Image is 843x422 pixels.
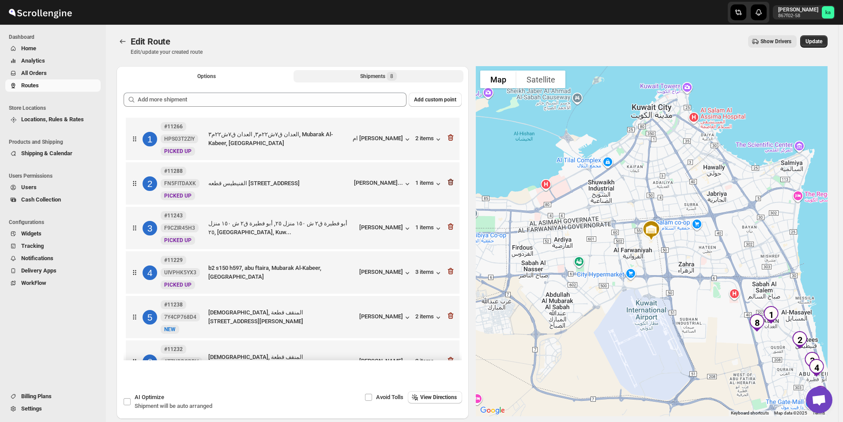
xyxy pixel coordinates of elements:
[21,45,36,52] span: Home
[5,113,101,126] button: Locations, Rules & Rates
[354,179,403,186] div: [PERSON_NAME]...
[806,387,832,413] div: Open chat
[21,280,46,286] span: WorkFlow
[5,277,101,289] button: WorkFlow
[5,252,101,265] button: Notifications
[208,264,356,281] div: b2 s150 h597, abu ftaira, Mubarak Al-Kabeer, [GEOGRAPHIC_DATA]
[805,388,823,406] button: Map camera controls
[354,179,412,188] button: [PERSON_NAME]...
[408,391,462,403] button: View Directions
[808,382,833,407] div: 7
[415,269,443,277] div: 3 items
[745,310,769,335] div: 8
[415,358,443,366] button: 2 items
[359,224,412,233] button: [PERSON_NAME]
[138,93,406,107] input: Add more shipment
[126,340,459,383] div: 6#11232ATZNDDGDBVNewPICKED UP[DEMOGRAPHIC_DATA], المنقف قطعة [STREET_ADDRESS][PERSON_NAME][PERSON...
[748,35,797,48] button: Show Drivers
[21,405,42,412] span: Settings
[294,70,463,82] button: Selected Shipments
[126,207,459,249] div: 3#11243F9CZIR45H3NewPICKED UPأبو فطيرة ق٢ ش ١٥٠ منزل ٢٥, أبو فطيرة ق٢ ش ١٥٠ منزل ٢٥, [GEOGRAPHIC_...
[9,138,102,146] span: Products and Shipping
[5,42,101,55] button: Home
[164,282,192,288] span: PICKED UP
[759,302,783,327] div: 1
[117,35,129,48] button: Routes
[164,193,192,199] span: PICKED UP
[376,394,403,400] span: Avoid Tolls
[415,224,443,233] div: 1 items
[787,328,812,352] div: 2
[21,57,45,64] span: Analytics
[415,179,443,188] button: 1 items
[822,6,834,19] span: khaled alrashidi
[208,219,356,237] div: أبو فطيرة ق٢ ش ١٥٠ منزل ٢٥, أبو فطيرة ق٢ ش ١٥٠ منزل ٢٥, [GEOGRAPHIC_DATA], Kuw...
[414,96,456,103] span: Add custom point
[5,194,101,206] button: Cash Collection
[143,355,157,369] div: 6
[21,70,47,76] span: All Orders
[5,147,101,160] button: Shipping & Calendar
[117,86,469,364] div: Selected Shipments
[478,405,507,416] img: Google
[21,116,84,123] span: Locations, Rules & Rates
[126,118,459,160] div: 1#11266HPS03T2ZIYNewPICKED UPالعدان ق٧ش٢٢م٣, العدان ق٧ش٢٢م٣, Mubarak Al-Kabeer, [GEOGRAPHIC_DATA]...
[800,348,824,373] div: 3
[5,181,101,194] button: Users
[164,148,192,154] span: PICKED UP
[208,353,356,370] div: [DEMOGRAPHIC_DATA], المنقف قطعة [STREET_ADDRESS][PERSON_NAME]
[164,168,183,174] b: #11288
[21,196,61,203] span: Cash Collection
[164,314,196,321] span: 7Y4CP768D4
[420,394,457,401] span: View Directions
[825,10,831,15] text: ka
[516,71,565,88] button: Show satellite imagery
[126,296,459,338] div: 5#112387Y4CP768D4NewNEW[DEMOGRAPHIC_DATA], المنقف قطعة [STREET_ADDRESS][PERSON_NAME][PERSON_NAME]...
[415,313,443,322] div: 2 items
[804,355,829,380] div: 4
[143,265,157,280] div: 4
[359,269,412,277] button: [PERSON_NAME]
[164,358,199,365] span: ATZNDDGDBV
[164,180,196,187] span: FN5FITDAXK
[415,135,443,144] button: 2 items
[5,265,101,277] button: Delivery Apps
[208,308,356,326] div: [DEMOGRAPHIC_DATA], المنقف قطعة [STREET_ADDRESS][PERSON_NAME]
[478,405,507,416] a: Open this area in Google Maps (opens a new window)
[9,105,102,112] span: Store Locations
[122,70,292,82] button: All Route Options
[21,184,37,190] span: Users
[813,411,825,415] a: Terms (opens in new tab)
[5,403,101,415] button: Settings
[9,172,102,179] span: Users Permissions
[9,34,102,41] span: Dashboard
[21,243,44,249] span: Tracking
[760,38,791,45] span: Show Drivers
[164,326,176,332] span: NEW
[197,73,216,80] span: Options
[164,237,192,243] span: PICKED UP
[164,269,196,276] span: UIVPHK5YX3
[480,71,516,88] button: Show street map
[778,13,818,19] p: 867f02-58
[359,358,412,366] button: [PERSON_NAME]
[409,93,462,107] button: Add custom point
[164,224,195,232] span: F9CZIR45H3
[5,55,101,67] button: Analytics
[359,313,412,322] button: [PERSON_NAME]
[131,36,170,47] span: Edit Route
[135,403,212,409] span: Shipment will be auto arranged
[9,219,102,226] span: Configurations
[135,394,164,400] span: AI Optimize
[143,221,157,235] div: 3
[164,257,183,263] b: #11229
[774,411,807,415] span: Map data ©2025
[353,135,412,144] button: ام [PERSON_NAME]
[21,267,56,274] span: Delivery Apps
